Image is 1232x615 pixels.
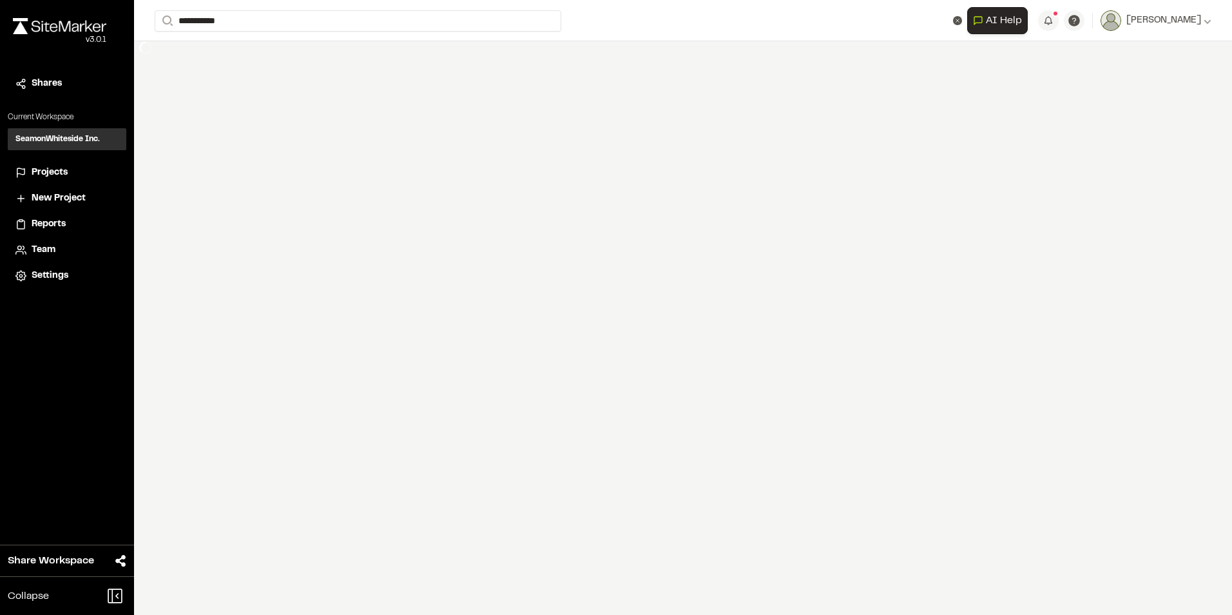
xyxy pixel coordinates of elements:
[13,18,106,34] img: rebrand.png
[1126,14,1201,28] span: [PERSON_NAME]
[8,589,49,604] span: Collapse
[15,166,119,180] a: Projects
[967,7,1028,34] button: Open AI Assistant
[8,553,94,569] span: Share Workspace
[8,112,126,123] p: Current Workspace
[32,166,68,180] span: Projects
[1101,10,1121,31] img: User
[953,16,962,25] button: Clear text
[15,77,119,91] a: Shares
[32,243,55,257] span: Team
[32,191,86,206] span: New Project
[32,217,66,231] span: Reports
[32,269,68,283] span: Settings
[15,217,119,231] a: Reports
[967,7,1033,34] div: Open AI Assistant
[155,10,178,32] button: Search
[986,13,1022,28] span: AI Help
[15,133,100,145] h3: SeamonWhiteside Inc.
[15,269,119,283] a: Settings
[13,34,106,46] div: Oh geez...please don't...
[15,243,119,257] a: Team
[15,191,119,206] a: New Project
[32,77,62,91] span: Shares
[1101,10,1211,31] button: [PERSON_NAME]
